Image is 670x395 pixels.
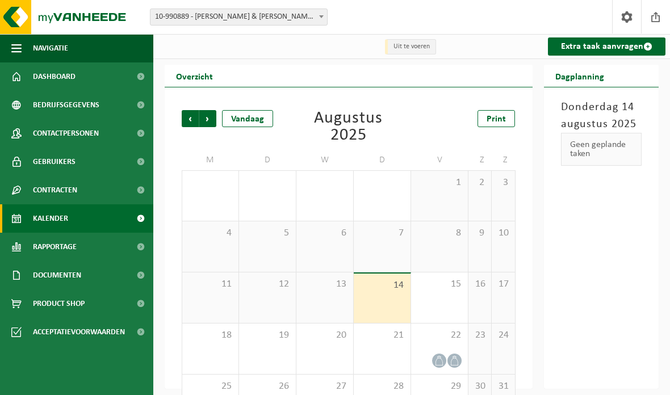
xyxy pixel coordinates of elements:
a: Print [478,110,515,127]
div: Vandaag [222,110,273,127]
span: Bedrijfsgegevens [33,91,99,119]
h3: Donderdag 14 augustus 2025 [561,99,642,133]
span: Navigatie [33,34,68,62]
span: 30 [474,380,485,393]
span: 21 [359,329,405,342]
td: Z [468,150,492,170]
td: V [411,150,468,170]
span: 11 [188,278,233,291]
span: 13 [302,278,347,291]
span: 10 [497,227,509,239]
span: 23 [474,329,485,342]
td: W [296,150,354,170]
span: Acceptatievoorwaarden [33,318,125,346]
div: Geen geplande taken [561,133,642,166]
span: 10-990889 - MIKE & MELISSA BV - ZANDBERGEN [150,9,328,26]
span: 10-990889 - MIKE & MELISSA BV - ZANDBERGEN [150,9,327,25]
span: 18 [188,329,233,342]
span: 28 [359,380,405,393]
h2: Dagplanning [544,65,615,87]
span: 8 [417,227,462,239]
li: Uit te voeren [385,39,436,54]
span: 22 [417,329,462,342]
span: Gebruikers [33,148,76,176]
span: 5 [245,227,290,239]
span: 14 [359,279,405,292]
h2: Overzicht [165,65,224,87]
span: 6 [302,227,347,239]
span: 31 [497,380,509,393]
span: 19 [245,329,290,342]
span: Rapportage [33,233,77,261]
span: 24 [497,329,509,342]
span: 27 [302,380,347,393]
span: 3 [497,177,509,189]
span: Volgende [199,110,216,127]
span: 7 [359,227,405,239]
span: 2 [474,177,485,189]
td: Z [492,150,515,170]
div: Augustus 2025 [294,110,403,144]
td: D [239,150,296,170]
span: 17 [497,278,509,291]
span: 1 [417,177,462,189]
span: 29 [417,380,462,393]
span: Contactpersonen [33,119,99,148]
td: D [354,150,411,170]
span: 9 [474,227,485,239]
td: M [182,150,239,170]
span: 15 [417,278,462,291]
span: 4 [188,227,233,239]
span: Contracten [33,176,77,204]
span: Product Shop [33,289,85,318]
span: Kalender [33,204,68,233]
span: 20 [302,329,347,342]
a: Extra taak aanvragen [548,37,666,56]
span: 25 [188,380,233,393]
span: Documenten [33,261,81,289]
span: Dashboard [33,62,76,91]
span: Vorige [182,110,199,127]
span: 12 [245,278,290,291]
span: 16 [474,278,485,291]
span: Print [487,115,506,124]
span: 26 [245,380,290,393]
